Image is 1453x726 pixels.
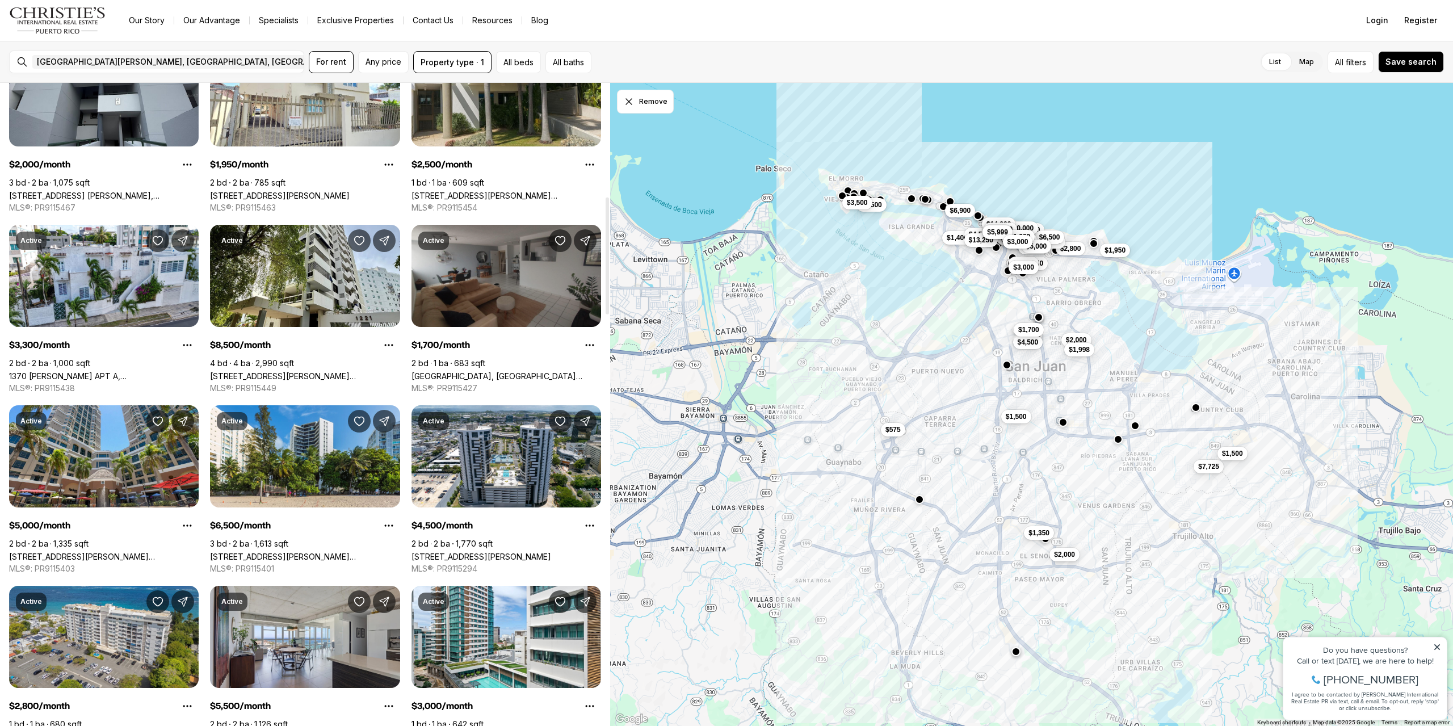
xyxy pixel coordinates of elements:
[1065,335,1086,345] span: $2,000
[522,12,557,28] a: Blog
[1064,343,1094,356] button: $1,998
[1009,257,1039,270] button: $3,100
[1039,233,1060,242] span: $6,500
[348,229,371,252] button: Save Property: 1221 LUCHETTI #1
[358,51,409,73] button: Any price
[1055,242,1085,255] button: $2,800
[988,225,1013,234] span: $10,000
[1335,56,1343,68] span: All
[617,90,674,114] button: Dismiss drawing
[982,225,1012,238] button: $6,200
[578,334,601,356] button: Property options
[1260,52,1290,72] label: List
[1060,244,1081,253] span: $2,800
[549,229,572,252] button: Save Property: New Center Plaza HATO REY
[423,236,444,245] p: Active
[463,12,522,28] a: Resources
[9,371,199,381] a: 1370 WILSON APT A, SAN JUAN PR, 00907
[1007,237,1028,246] span: $3,000
[174,12,249,28] a: Our Advantage
[176,695,199,717] button: Property options
[210,552,400,561] a: 1 TAFT ST #3-B, SAN JUAN PR, 00911
[404,12,463,28] button: Contact Us
[950,206,971,215] span: $6,900
[47,53,141,65] span: [PHONE_NUMBER]
[1013,335,1043,349] button: $4,500
[221,417,243,426] p: Active
[1061,333,1091,347] button: $2,000
[945,204,975,217] button: $6,900
[411,191,601,200] a: 1305 MAGDALENA AVE #2B, SAN JUAN PR, 00907
[1013,263,1034,272] span: $3,000
[1001,410,1031,423] button: $1,500
[308,12,403,28] a: Exclusive Properties
[1004,221,1038,235] button: $20,000
[1028,528,1049,538] span: $1,350
[1002,235,1032,249] button: $3,000
[574,410,597,433] button: Share Property
[176,514,199,537] button: Property options
[9,191,199,200] a: 176 AVE. VICTOR M LABIOSA, SAN JUAN PR, 00926
[964,228,994,241] button: $4,500
[1404,16,1437,25] span: Register
[984,223,1017,236] button: $10,000
[348,590,371,613] button: Save Property: 404 AVENIDA DE LA CONSTITUCION #1608
[9,7,106,34] img: logo
[366,57,401,66] span: Any price
[1378,51,1444,73] button: Save search
[1026,242,1047,251] span: $5,000
[1194,460,1224,473] button: $7,725
[377,153,400,176] button: Property options
[846,198,867,207] span: $3,500
[1015,225,1040,234] span: $15,000
[423,597,444,606] p: Active
[377,334,400,356] button: Property options
[20,597,42,606] p: Active
[377,514,400,537] button: Property options
[1359,9,1395,32] button: Login
[221,236,243,245] p: Active
[861,200,882,209] span: $3,500
[14,70,162,91] span: I agree to be contacted by [PERSON_NAME] International Real Estate PR via text, call & email. To ...
[942,231,972,245] button: $1,400
[987,228,1008,237] span: $5,999
[373,229,396,252] button: Share Property
[1397,9,1444,32] button: Register
[1021,240,1051,253] button: $5,000
[1022,259,1043,268] span: $1,550
[176,153,199,176] button: Property options
[969,230,990,239] span: $4,500
[964,233,997,247] button: $13,250
[1366,16,1388,25] span: Login
[1328,51,1374,73] button: Allfilters
[578,695,601,717] button: Property options
[411,552,551,561] a: 120 CHARDON AVE #801N, HATO REY PR, 00919
[578,514,601,537] button: Property options
[986,220,1011,229] span: $14,000
[171,590,194,613] button: Share Property
[146,229,169,252] button: Save Property: 1370 WILSON APT A
[171,229,194,252] button: Share Property
[1009,261,1039,274] button: $3,000
[411,371,601,381] a: New Center Plaza HATO REY, SAN JUAN PR, 00918
[947,233,968,242] span: $1,400
[574,590,597,613] button: Share Property
[176,334,199,356] button: Property options
[881,423,905,437] button: $575
[1005,412,1026,421] span: $1,500
[1013,259,1034,268] span: $3,100
[221,597,243,606] p: Active
[1346,56,1366,68] span: filters
[842,196,872,209] button: $3,500
[1100,244,1130,257] button: $1,950
[1290,52,1323,72] label: Map
[549,410,572,433] button: Save Property: 120 CHARDON AVE #801N
[1054,550,1075,559] span: $2,000
[210,191,350,200] a: Doncella PLAZA #2, SAN JUAN PR, 00901
[12,26,164,33] div: Do you have questions?
[1034,230,1064,244] button: $6,500
[1005,232,1030,241] span: $11,000
[146,410,169,433] button: Save Property: 103 AVE DE DIEGO #2004-S
[856,198,887,212] button: $3,500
